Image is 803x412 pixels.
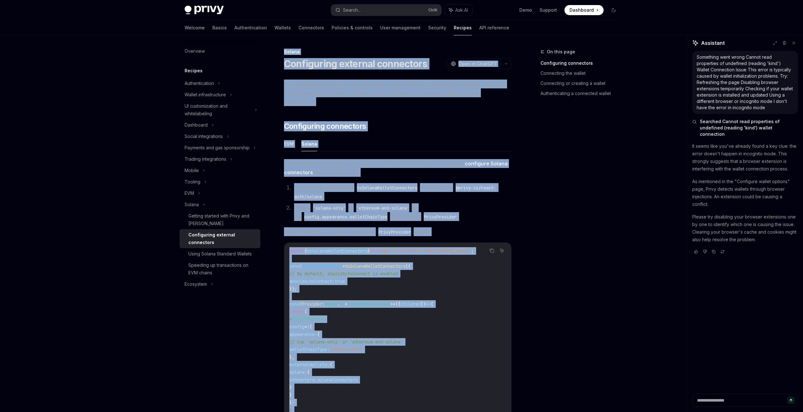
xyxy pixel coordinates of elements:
p: It seems like you've already found a key clue: the error doesn't happen in incognito mode. This s... [692,142,798,173]
a: Wallets [275,20,291,35]
span: Privy supports connecting external wallet on both EVM networks (e.g. MetaMask, Rainbow) and Solan... [284,80,511,106]
span: { [310,324,312,330]
span: '@privy-io/react-auth/[PERSON_NAME]' [380,248,471,254]
span: children [400,301,421,307]
span: } [289,385,292,390]
div: Ecosystem [185,280,207,288]
button: Send message [787,397,795,404]
span: FC [340,301,345,307]
span: return [289,309,304,314]
span: Ctrl K [428,8,438,13]
a: Connecting the wallet [540,68,624,78]
span: } [292,400,294,405]
a: Recipes [454,20,472,35]
div: Using Solana Standard Wallets [188,250,252,258]
span: }); [289,286,297,292]
span: Searched Cannot read properties of undefined (reading 'kind') wallet connection [700,118,798,137]
span: React [325,301,337,307]
span: PropsWithChildren [347,301,390,307]
span: Dashboard [570,7,594,13]
a: Dashboard [564,5,604,15]
div: Wallet infrastructure [185,91,226,99]
a: Connectors [298,20,324,35]
div: Social integrations [185,133,223,140]
div: Authentication [185,80,214,87]
span: . [337,301,340,307]
div: Something went wrong Cannot read properties of undefined (reading 'kind') Wallet Connection Issue... [697,54,794,111]
div: Payments and gas sponsorship [185,144,250,152]
span: toSolanaWalletConnectors [345,263,405,269]
a: Welcome [185,20,205,35]
a: Basics [212,20,227,35]
span: ( [304,309,307,314]
span: { [431,301,433,307]
a: Security [428,20,446,35]
div: EVM [185,189,194,197]
span: }) [421,301,426,307]
span: solanaConnectors [302,263,342,269]
span: walletChainType: [289,347,330,352]
span: ({ [395,301,400,307]
li: Import and configure the function from [292,183,511,201]
span: As an example, you might set up your like so: [284,227,511,236]
span: { [304,248,307,254]
span: < [289,316,292,322]
span: Configuring connectors [284,121,366,131]
span: > [390,301,393,307]
span: { [317,331,320,337]
span: : [322,301,325,307]
a: Authenticating a connected wallet [540,88,624,99]
div: Tooling [185,178,200,186]
div: Mobile [185,167,199,174]
button: Ask AI [445,4,472,16]
span: connectors: [289,377,317,383]
a: Connecting or creating a wallet [540,78,624,88]
div: Getting started with Privy and [PERSON_NAME] [188,212,257,227]
button: Searched Cannot read properties of undefined (reading 'kind') wallet connection [692,118,798,137]
span: appearance: [289,331,317,337]
a: Speeding up transactions on EVM chains [180,260,260,278]
span: On this page [547,48,575,56]
div: Overview [185,47,205,55]
code: PrivyProvider [376,229,414,236]
span: Assistant [701,39,725,47]
span: externalWallets: [289,362,330,367]
span: solanaConnectors [317,377,357,383]
button: Ask AI [498,247,506,255]
span: } [289,392,292,398]
a: Demo [519,7,532,13]
div: Configuring external connectors [188,231,257,246]
button: EVM [284,136,294,151]
img: dark logo [185,6,224,15]
div: Solana [284,49,511,55]
span: 'solana-only' [330,347,363,352]
p: Please try disabling your browser extensions one by one to identify which one is causing the issu... [692,213,798,243]
div: Dashboard [185,121,208,129]
span: from [370,248,380,254]
a: User management [380,20,421,35]
li: Enable or as the prop of your [292,203,511,221]
span: Open in ChatGPT [458,61,497,67]
span: const [289,301,302,307]
div: Speeding up transactions on EVM chains [188,261,257,277]
a: Support [540,7,557,13]
a: Overview [180,45,260,57]
span: config [289,324,304,330]
span: PrivyProvider [292,316,325,322]
span: To connect external wallets on Solana, your application must first explicitly for Privy. To do so: [284,159,511,177]
a: Policies & controls [332,20,373,35]
span: shouldAutoConnect: [289,278,335,284]
span: = [304,324,307,330]
span: toSolanaWalletConnectors [307,248,368,254]
span: Provider [302,301,322,307]
div: Search... [343,6,361,14]
span: < [345,301,347,307]
button: Copy the contents from the code block [488,247,496,255]
span: { [307,369,310,375]
h5: Recipes [185,67,203,75]
a: Authentication [234,20,267,35]
span: ({ [405,263,410,269]
span: = [342,263,345,269]
a: Using Solana Standard Wallets [180,248,260,260]
a: API reference [479,20,509,35]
